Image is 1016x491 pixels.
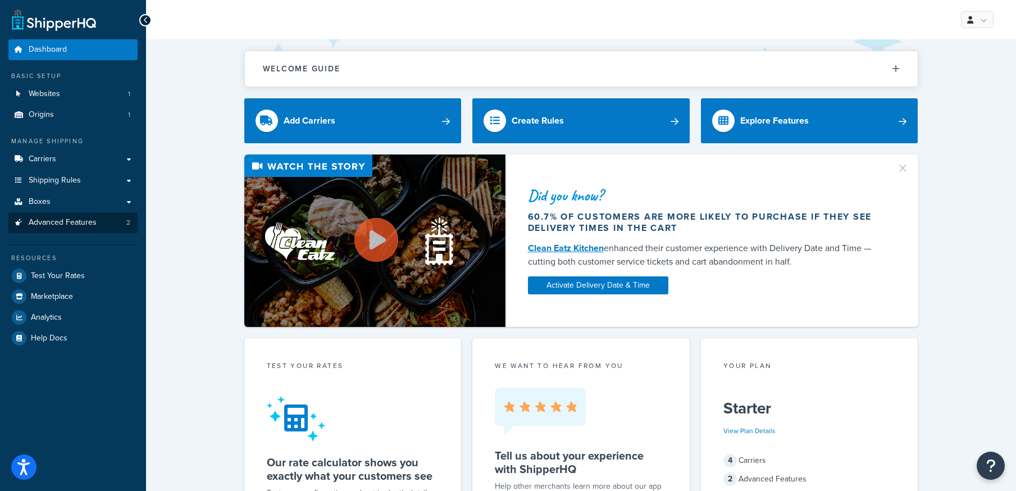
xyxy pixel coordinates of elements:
a: Shipping Rules [8,170,138,191]
span: Websites [29,89,60,99]
span: Dashboard [29,45,67,54]
div: Did you know? [528,188,883,203]
span: Analytics [31,313,62,322]
a: Analytics [8,307,138,328]
h2: Welcome Guide [263,65,340,73]
h5: Tell us about your experience with ShipperHQ [495,449,667,476]
span: Carriers [29,154,56,164]
span: Test Your Rates [31,271,85,281]
div: Test your rates [267,361,439,374]
span: Marketplace [31,292,73,302]
a: View Plan Details [723,426,776,436]
img: Video thumbnail [244,154,505,327]
p: we want to hear from you [495,361,667,371]
li: Origins [8,104,138,125]
span: 2 [723,472,737,486]
li: Advanced Features [8,212,138,233]
div: 60.7% of customers are more likely to purchase if they see delivery times in the cart [528,211,883,234]
a: Boxes [8,192,138,212]
span: 2 [126,218,130,228]
span: 4 [723,454,737,467]
a: Marketplace [8,287,138,307]
div: Basic Setup [8,71,138,81]
a: Origins1 [8,104,138,125]
a: Help Docs [8,328,138,348]
button: Welcome Guide [245,51,918,87]
a: Test Your Rates [8,266,138,286]
li: Websites [8,84,138,104]
div: enhanced their customer experience with Delivery Date and Time — cutting both customer service ti... [528,242,883,269]
span: 1 [128,110,130,120]
div: Your Plan [723,361,896,374]
span: Shipping Rules [29,176,81,185]
span: Help Docs [31,334,67,343]
a: Carriers [8,149,138,170]
a: Advanced Features2 [8,212,138,233]
button: Open Resource Center [977,452,1005,480]
a: Explore Features [701,98,918,143]
a: Websites1 [8,84,138,104]
a: Clean Eatz Kitchen [528,242,604,254]
span: Boxes [29,197,51,207]
a: Create Rules [472,98,690,143]
span: 1 [128,89,130,99]
div: Explore Features [740,113,809,129]
span: Advanced Features [29,218,97,228]
a: Add Carriers [244,98,462,143]
a: Activate Delivery Date & Time [528,276,668,294]
a: Dashboard [8,39,138,60]
div: Advanced Features [723,471,896,487]
div: Resources [8,253,138,263]
h5: Our rate calculator shows you exactly what your customers see [267,456,439,483]
div: Add Carriers [284,113,335,129]
span: Origins [29,110,54,120]
h5: Starter [723,399,896,417]
div: Carriers [723,453,896,469]
div: Manage Shipping [8,137,138,146]
div: Create Rules [512,113,564,129]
